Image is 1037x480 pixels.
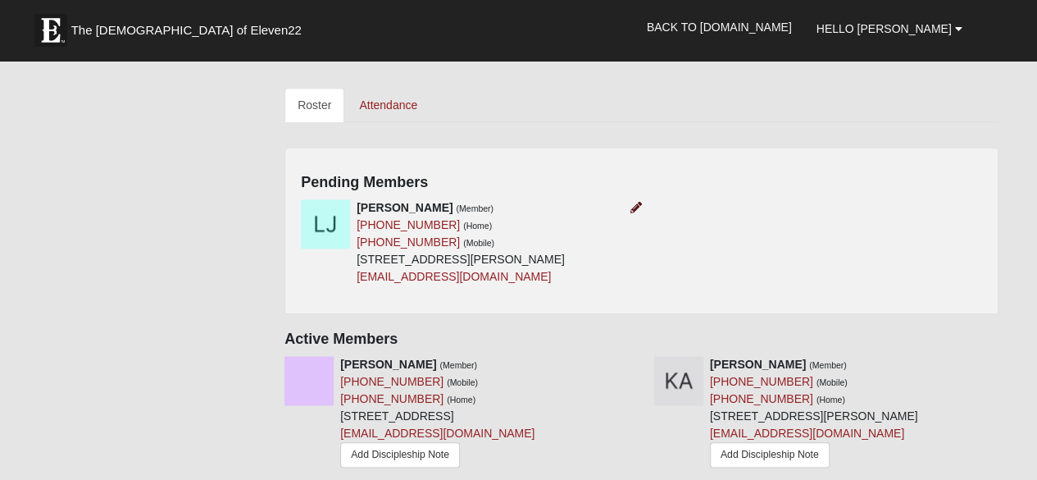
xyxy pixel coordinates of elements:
small: (Member) [809,360,847,370]
small: (Mobile) [447,377,478,387]
img: Eleven22 logo [34,14,67,47]
a: Attendance [346,88,430,122]
a: The [DEMOGRAPHIC_DATA] of Eleven22 [26,6,354,47]
a: [PHONE_NUMBER] [710,375,813,388]
h4: Pending Members [301,174,982,192]
small: (Mobile) [463,238,494,248]
small: (Home) [447,395,475,405]
h4: Active Members [284,331,998,349]
a: Add Discipleship Note [710,442,830,468]
span: Hello [PERSON_NAME] [816,22,952,35]
strong: [PERSON_NAME] [357,201,453,214]
span: The [DEMOGRAPHIC_DATA] of Eleven22 [71,22,302,39]
a: [PHONE_NUMBER] [710,392,813,405]
a: [PHONE_NUMBER] [357,235,460,249]
a: [EMAIL_ADDRESS][DOMAIN_NAME] [340,427,534,440]
a: Add Discipleship Note [340,442,460,468]
div: [STREET_ADDRESS][PERSON_NAME] [357,199,565,286]
strong: [PERSON_NAME] [340,358,436,371]
small: (Home) [816,395,845,405]
div: [STREET_ADDRESS] [340,356,534,472]
small: (Home) [463,221,492,231]
a: Roster [284,88,344,122]
div: [STREET_ADDRESS][PERSON_NAME] [710,356,918,472]
a: [PHONE_NUMBER] [357,218,460,231]
strong: [PERSON_NAME] [710,358,806,371]
a: Back to [DOMAIN_NAME] [634,7,804,48]
a: [EMAIL_ADDRESS][DOMAIN_NAME] [357,270,551,283]
a: [EMAIL_ADDRESS][DOMAIN_NAME] [710,427,904,440]
a: [PHONE_NUMBER] [340,375,443,388]
small: (Member) [456,203,493,213]
a: Hello [PERSON_NAME] [804,8,975,49]
a: [PHONE_NUMBER] [340,392,443,405]
small: (Mobile) [816,377,848,387]
small: (Member) [439,360,477,370]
